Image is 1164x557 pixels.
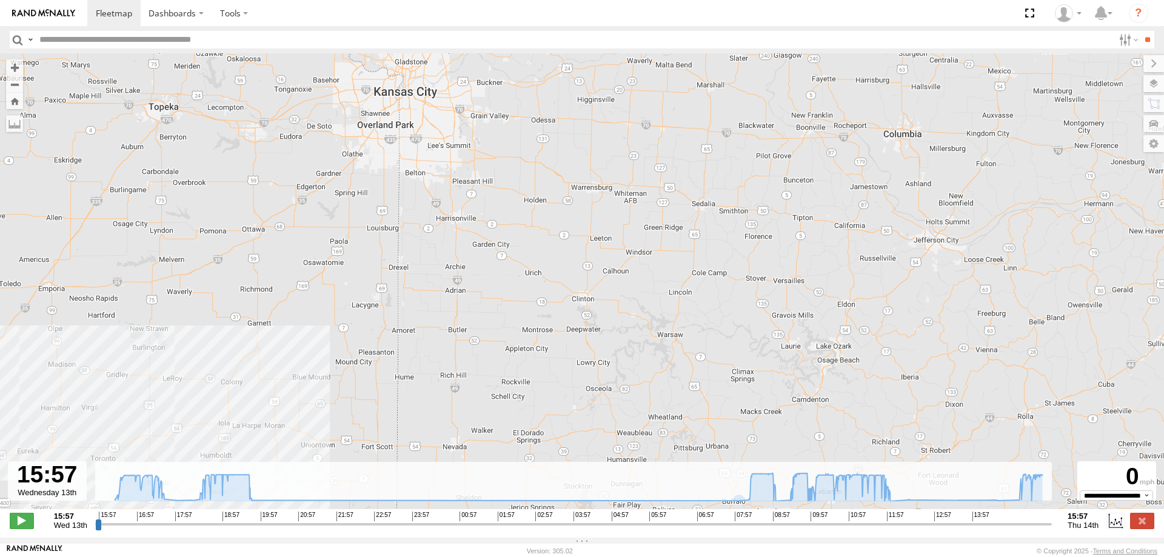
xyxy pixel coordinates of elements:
strong: 15:57 [1068,512,1099,521]
span: 22:57 [374,512,391,521]
span: 05:57 [649,512,666,521]
span: 13:57 [972,512,989,521]
span: 23:57 [412,512,429,521]
div: Steve Basgall [1051,4,1086,22]
span: Wed 13th Aug 2025 [54,521,87,530]
span: 00:57 [460,512,477,521]
span: 03:57 [574,512,590,521]
a: Visit our Website [7,545,62,557]
button: Zoom in [6,59,23,76]
i: ? [1129,4,1148,23]
label: Map Settings [1143,135,1164,152]
span: 09:57 [811,512,828,521]
label: Play/Stop [10,513,34,529]
span: 15:57 [99,512,116,521]
label: Search Query [25,31,35,48]
span: 11:57 [887,512,904,521]
label: Close [1130,513,1154,529]
span: 20:57 [298,512,315,521]
img: rand-logo.svg [12,9,75,18]
span: 04:57 [612,512,629,521]
span: 07:57 [735,512,752,521]
div: 0 [1079,463,1154,490]
span: 18:57 [222,512,239,521]
label: Search Filter Options [1114,31,1140,48]
span: Thu 14th Aug 2025 [1068,521,1099,530]
span: 21:57 [336,512,353,521]
button: Zoom out [6,76,23,93]
label: Measure [6,115,23,132]
div: © Copyright 2025 - [1037,547,1157,555]
a: Terms and Conditions [1093,547,1157,555]
button: Zoom Home [6,93,23,109]
span: 10:57 [849,512,866,521]
span: 12:57 [934,512,951,521]
span: 08:57 [773,512,790,521]
div: Version: 305.02 [527,547,573,555]
strong: 15:57 [54,512,87,521]
span: 02:57 [535,512,552,521]
span: 17:57 [175,512,192,521]
span: 06:57 [697,512,714,521]
span: 19:57 [261,512,278,521]
span: 16:57 [137,512,154,521]
span: 01:57 [498,512,515,521]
